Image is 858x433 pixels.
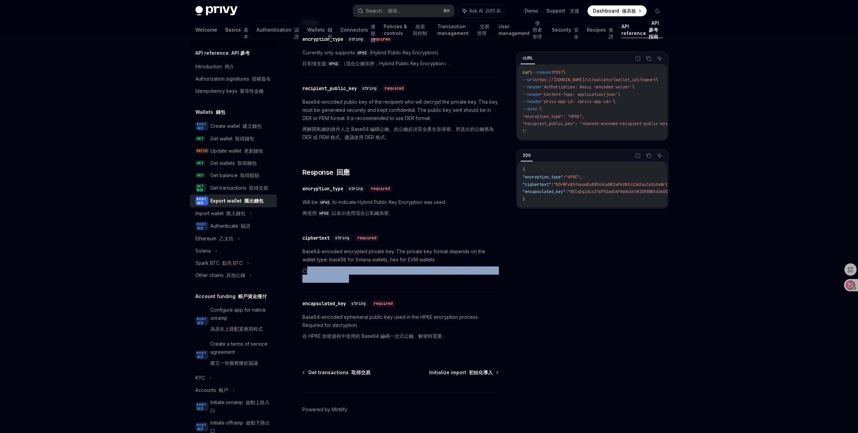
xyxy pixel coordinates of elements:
[195,271,245,279] div: Other chains
[542,84,632,90] span: 'Authorization: Basic <encoded-value>'
[644,151,653,160] button: Copy the contents from the code block
[238,293,267,299] font: 帳戶資金撥付
[210,399,269,413] font: 啟動上路入口
[588,5,647,16] a: Dashboard 儀表板
[371,23,375,43] font: 連接器
[197,321,204,325] font: 貼文
[523,84,542,90] span: --header
[241,223,250,229] font: 驗證
[195,22,217,38] a: Welcome
[195,184,206,192] span: GET
[197,406,204,410] font: 貼文
[351,301,366,306] span: string
[240,88,264,94] font: 冪等性金鑰
[570,8,579,14] font: 支援
[190,157,277,169] a: GETGet wallets 取得錢包
[195,136,205,141] span: GET
[302,126,494,140] font: 將解開私鑰的收件人之 Base64 編碼公鑰。此公鑰必須安全產生並保密。所送出的公鑰應為 DER 或 PEM 格式。建議使用 DER 格式。
[195,108,225,116] h5: Wallets
[469,369,493,375] font: 初始化導入
[523,167,525,172] span: {
[326,60,341,67] code: HPKE
[216,109,225,115] font: 錢包
[656,77,658,83] span: \
[498,22,544,38] a: User management 使用者管理
[195,6,238,16] img: dark logo
[190,338,277,372] a: POST 貼文Create a terms of service agreement建立一份服務條款協議
[210,171,259,179] div: Get balance
[554,182,711,187] span: "N3rWFx85foeomDu8054VcwNBIwPkVNt4i5m2av1sXsXeWrIicVGwutFist12MmnI"
[243,123,262,129] font: 建立錢包
[240,172,259,178] font: 取得餘額
[210,197,263,205] div: Export wallet
[190,120,277,133] a: POST 貼文Create wallet 建立錢包
[197,126,204,130] font: 貼文
[523,174,563,180] span: "encryption_type"
[609,27,613,39] font: 食譜
[523,189,565,194] span: "encapsulated_key"
[210,306,273,336] div: Configure app for native onramp
[210,222,250,230] div: Authenticate
[443,8,450,14] span: ⌘ K
[190,85,277,97] a: Idempotency keys 冪等性金鑰
[195,247,211,255] div: Solana
[388,8,400,14] font: 搜尋...
[523,92,542,97] span: --header
[618,92,620,97] span: \
[197,226,204,230] font: 貼文
[563,174,565,180] span: :
[195,63,234,71] div: Introduction
[195,173,205,178] span: GET
[190,73,277,85] a: Authorization signatures 授權簽名
[210,135,254,143] div: Get wallet
[551,182,554,187] span: :
[197,355,204,359] font: 貼文
[225,64,234,69] font: 簡介
[340,22,375,38] a: Connectors 連接器
[622,8,636,14] font: 儀表板
[210,122,262,130] div: Create wallet
[302,49,498,70] span: Currently only supports (Hybrid Public Key Encryption).
[210,340,273,370] div: Create a terms of service agreement
[523,121,672,126] span: "recipient_public_key": "<base64-encoded-recipient-public-key>"
[210,398,273,415] div: Initiate onramp
[190,194,277,207] a: POST 貼文Export wallet 匯出錢包
[302,36,343,42] div: encryption_type
[413,23,427,36] font: 政策與控制
[302,313,498,343] span: Base64-encoded ephemeral public key used in the HPKE encryption process. Required for decryption.
[521,151,533,159] div: 200
[195,259,243,267] div: Spark BTC
[613,99,615,104] span: \
[302,168,350,177] span: Response
[593,7,636,14] span: Dashboard
[244,148,263,154] font: 更新錢包
[523,182,551,187] span: "ciphertext"
[437,22,490,38] a: Transaction management 交易管理
[190,396,277,417] a: POST 貼文Initiate onramp 啟動上路入口
[197,201,204,205] font: 貼文
[195,160,205,166] span: GET
[231,50,250,56] font: API 參考
[335,235,349,241] span: string
[469,7,501,14] span: Ask AI
[355,235,379,241] div: required
[523,99,542,104] span: --header
[210,147,263,155] div: Update wallet
[302,267,497,281] font: 已 Base64 編碼的加密私鑰。私鑰格式取決於錢包類型：Solana 錢包為 base58，EVM 錢包為十六進位（hex）。
[219,387,228,393] font: 帳戶
[302,198,498,220] span: Will be to indicate Hybrid Public Key Encryption was used.
[195,196,208,205] span: POST
[587,22,613,38] a: Recipes 食譜
[429,369,498,376] a: Initialize import 初始化導入
[302,185,343,192] div: encryption_type
[302,210,393,216] font: 將使用 以表示使用混合公私鑰加密。
[525,7,538,14] a: Demo
[195,350,208,359] span: POST
[563,70,565,75] span: \
[195,235,233,243] div: Ethereum
[190,181,277,194] a: GET 取得Get transactions 取得交易
[349,36,363,42] span: string
[328,27,332,39] font: 錢包
[382,85,406,92] div: required
[195,148,209,153] span: PATCH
